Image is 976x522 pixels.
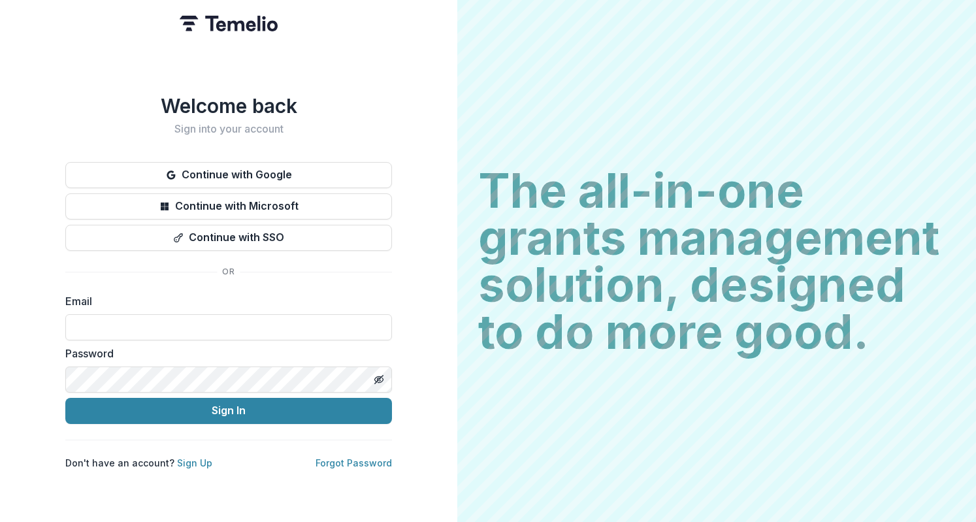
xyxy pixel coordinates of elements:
[65,293,384,309] label: Email
[65,346,384,361] label: Password
[65,398,392,424] button: Sign In
[177,457,212,468] a: Sign Up
[65,162,392,188] button: Continue with Google
[65,94,392,118] h1: Welcome back
[65,193,392,220] button: Continue with Microsoft
[65,123,392,135] h2: Sign into your account
[180,16,278,31] img: Temelio
[65,456,212,470] p: Don't have an account?
[65,225,392,251] button: Continue with SSO
[316,457,392,468] a: Forgot Password
[368,369,389,390] button: Toggle password visibility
